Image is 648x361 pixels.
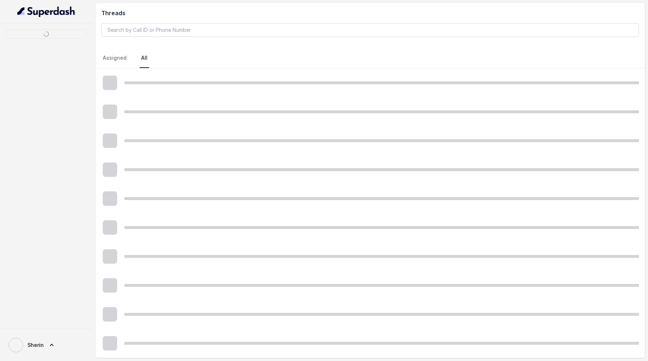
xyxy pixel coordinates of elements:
[27,341,44,349] span: Sherin
[101,23,639,37] input: Search by Call ID or Phone Number
[101,9,639,17] h2: Threads
[101,48,128,68] a: Assigned
[101,48,639,68] nav: Tabs
[140,48,149,68] a: All
[6,335,87,355] a: Sherin
[17,6,76,17] img: light.svg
